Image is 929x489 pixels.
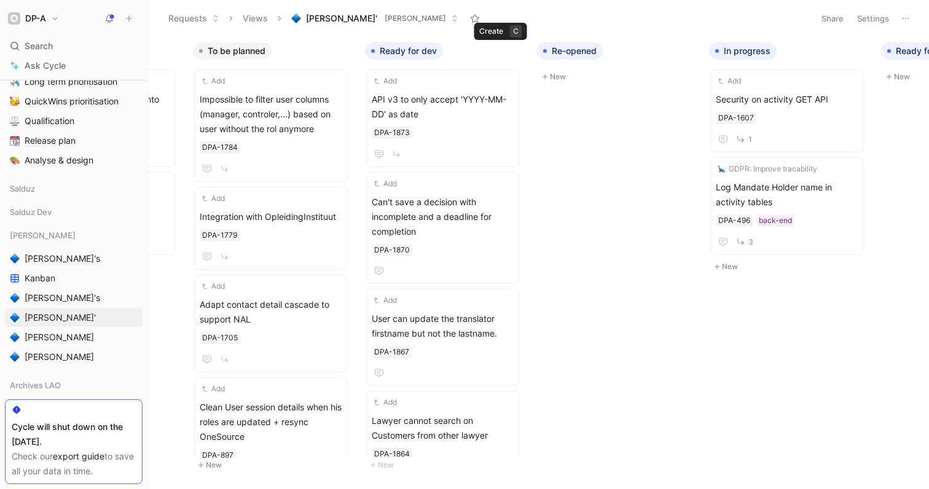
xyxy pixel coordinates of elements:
[716,75,743,87] button: Add
[291,14,301,23] img: 🔷
[365,42,443,60] button: Ready for dev
[237,9,273,28] button: Views
[374,244,410,256] div: DPA-1870
[10,293,20,303] img: 🔷
[366,289,520,386] a: AddUser can update the translator firstname but not the lastname.
[716,163,819,175] button: 🦕GDPR: Improve tracability
[7,94,22,109] button: 🥳
[188,37,360,479] div: To be plannedNew
[5,37,143,55] div: Search
[25,76,117,88] span: Long term prioritisation
[10,332,20,342] img: 🔷
[25,135,76,147] span: Release plan
[10,77,20,87] img: ✈️
[25,115,74,127] span: Qualification
[12,449,136,479] div: Check our to save all your data in time.
[7,74,22,89] button: ✈️
[10,116,20,126] img: ⚖️
[5,376,143,398] div: Archives LAO
[5,203,143,221] div: Salduz Dev
[194,187,348,270] a: AddIntegration with OpleidingInstituut
[25,351,94,363] span: [PERSON_NAME]
[5,226,143,244] div: [PERSON_NAME]
[718,214,750,227] div: DPA-496
[5,308,143,327] a: 🔷[PERSON_NAME]'
[5,226,143,366] div: [PERSON_NAME]🔷[PERSON_NAME]'sKanban🔷[PERSON_NAME]'s🔷[PERSON_NAME]'🔷[PERSON_NAME]🔷[PERSON_NAME]
[5,179,143,201] div: Salduz
[5,348,143,366] a: 🔷[PERSON_NAME]
[374,448,410,460] div: DPA-1864
[202,141,238,154] div: DPA-1784
[372,396,399,409] button: Add
[10,313,20,323] img: 🔷
[709,42,777,60] button: In progress
[200,297,342,327] span: Adapt contact detail cascade to support NAL
[200,383,227,395] button: Add
[25,154,93,166] span: Analyse & design
[852,10,895,27] button: Settings
[7,133,22,148] button: 📆
[25,13,46,24] h1: DP-A
[385,12,446,25] span: [PERSON_NAME]
[710,69,864,152] a: AddSecurity on activity GET API1
[10,254,20,264] img: 🔷
[5,131,143,150] a: 📆Release plan
[5,328,143,346] a: 🔷[PERSON_NAME]
[365,458,527,472] button: New
[366,391,520,488] a: AddLawyer cannot search on Customers from other lawyer
[5,151,143,170] a: 🎨Analyse & design
[10,155,20,165] img: 🎨
[8,12,20,25] img: DP-A
[366,172,520,284] a: AddCan't save a decision with incomplete and a deadline for completion
[200,209,342,224] span: Integration with OpleidingInstituut
[7,114,22,128] button: ⚖️
[12,420,136,449] div: Cycle will shut down on the [DATE].
[7,310,22,325] button: 🔷
[374,127,410,139] div: DPA-1873
[372,92,514,122] span: API v3 to only accept 'YYYY-MM-DD' as date
[200,280,227,292] button: Add
[25,311,96,324] span: [PERSON_NAME]'
[202,332,238,344] div: DPA-1705
[716,180,858,209] span: Log Mandate Holder name in activity tables
[372,413,514,443] span: Lawyer cannot search on Customers from other lawyer
[733,234,756,249] button: 3
[10,182,35,195] span: Salduz
[552,45,597,57] span: Re-opened
[200,92,342,136] span: Impossible to filter user columns (manager, controler,...) based on user without the rol anymore
[25,252,100,265] span: [PERSON_NAME]'s
[718,165,725,173] img: 🦕
[372,195,514,239] span: Can't save a decision with incomplete and a deadline for completion
[193,458,355,472] button: New
[5,10,62,27] button: DP-ADP-A
[194,275,348,372] a: AddAdapt contact detail cascade to support NAL
[372,178,399,190] button: Add
[25,292,100,304] span: [PERSON_NAME]'s
[374,346,409,358] div: DPA-1867
[202,229,237,241] div: DPA-1779
[537,69,699,84] button: New
[5,376,143,394] div: Archives LAO
[360,37,532,479] div: Ready for devNew
[372,294,399,307] button: Add
[5,57,143,75] a: Ask Cycle
[718,112,754,124] div: DPA-1607
[372,311,514,341] span: User can update the translator firstname but not the lastname.
[5,203,143,225] div: Salduz Dev
[200,400,342,444] span: Clean User session details when his roles are updated + resync OneSource
[10,352,20,362] img: 🔷
[532,37,704,90] div: Re-openedNew
[724,45,770,57] span: In progress
[200,75,227,87] button: Add
[10,229,76,241] span: [PERSON_NAME]
[25,331,94,343] span: [PERSON_NAME]
[208,45,265,57] span: To be planned
[202,449,233,461] div: DPA-897
[53,451,104,461] a: export guide
[5,269,143,288] a: Kanban
[5,112,143,130] a: ⚖️Qualification
[709,259,871,274] button: New
[759,214,792,227] div: back-end
[5,179,143,198] div: Salduz
[193,42,272,60] button: To be planned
